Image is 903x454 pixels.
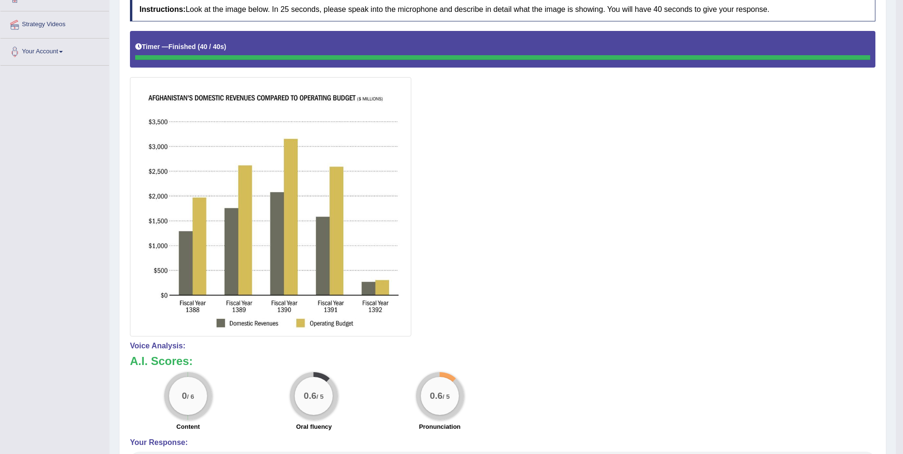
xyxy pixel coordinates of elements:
small: / 6 [187,394,194,401]
b: Instructions: [139,5,186,13]
label: Oral fluency [296,422,332,431]
a: Your Account [0,39,109,62]
b: 40 / 40s [200,43,224,50]
b: ( [198,43,200,50]
label: Content [177,422,200,431]
big: 0.6 [304,391,317,401]
big: 0 [182,391,187,401]
h4: Your Response: [130,438,875,447]
small: / 5 [443,394,450,401]
big: 0.6 [430,391,443,401]
b: Finished [169,43,196,50]
b: A.I. Scores: [130,355,193,367]
b: ) [224,43,227,50]
h4: Voice Analysis: [130,342,875,350]
small: / 5 [317,394,324,401]
label: Pronunciation [419,422,460,431]
h5: Timer — [135,43,226,50]
a: Strategy Videos [0,11,109,35]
